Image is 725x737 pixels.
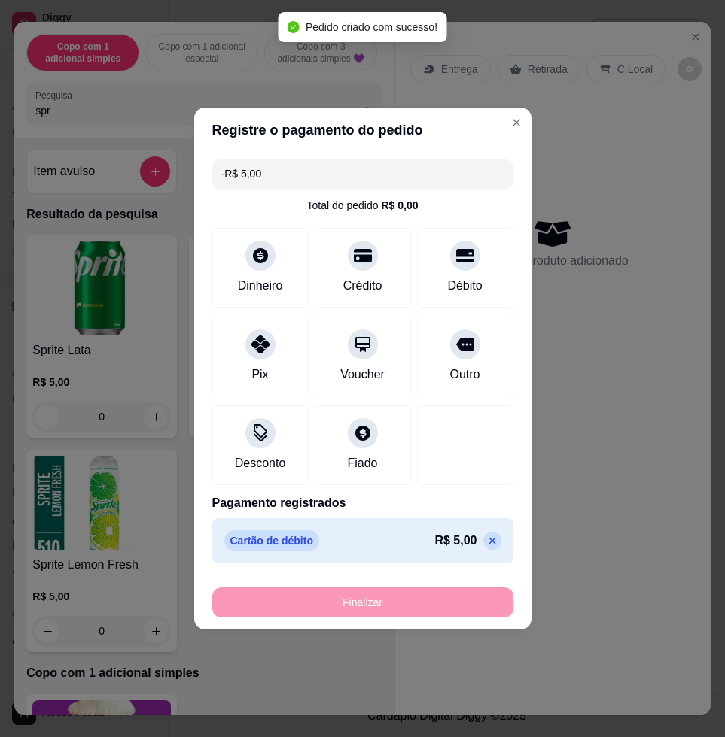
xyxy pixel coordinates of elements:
[194,108,532,153] header: Registre o pagamento do pedido
[288,21,300,33] span: check-circle
[343,277,382,295] div: Crédito
[224,530,319,551] p: Cartão de débito
[340,365,385,384] div: Voucher
[306,21,437,33] span: Pedido criado com sucesso!
[447,277,482,295] div: Débito
[434,532,477,550] p: R$ 5,00
[221,159,504,189] input: Ex.: hambúrguer de cordeiro
[347,454,377,472] div: Fiado
[504,111,529,135] button: Close
[381,198,418,213] div: R$ 0,00
[306,198,418,213] div: Total do pedido
[212,494,513,512] p: Pagamento registrados
[238,277,283,295] div: Dinheiro
[449,365,480,384] div: Outro
[235,454,286,472] div: Desconto
[251,365,268,384] div: Pix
